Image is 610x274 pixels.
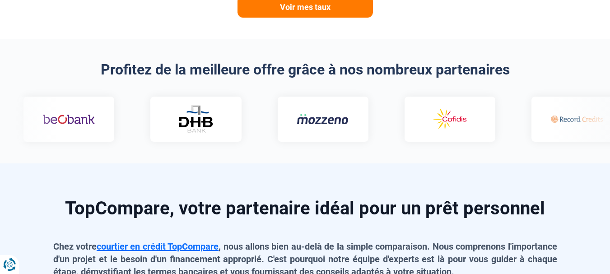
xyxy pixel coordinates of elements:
img: Mozzeno [292,113,344,125]
a: courtier en crédit TopCompare [97,241,219,252]
img: Beobank [38,106,90,132]
img: Record credits [546,106,598,132]
img: DHB Bank [173,105,209,133]
img: Cofidis [419,106,471,132]
h2: Profitez de la meilleure offre grâce à nos nombreux partenaires [53,61,557,78]
h2: TopCompare, votre partenaire idéal pour un prêt personnel [53,200,557,218]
